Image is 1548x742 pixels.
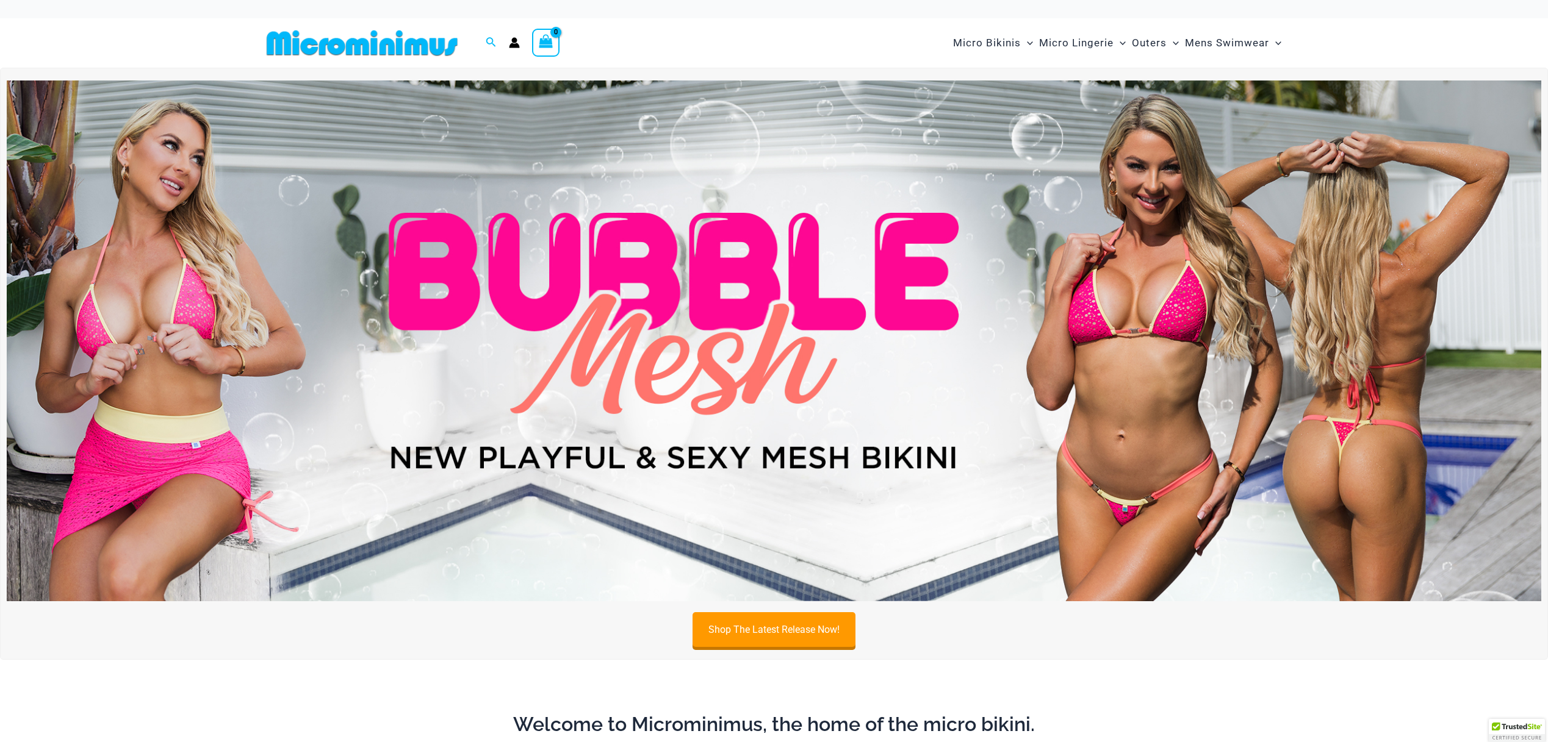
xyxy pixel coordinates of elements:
[1167,27,1179,59] span: Menu Toggle
[1129,24,1182,62] a: OutersMenu ToggleMenu Toggle
[1269,27,1281,59] span: Menu Toggle
[271,712,1278,737] h2: Welcome to Microminimus, the home of the micro bikini.
[1185,27,1269,59] span: Mens Swimwear
[950,24,1036,62] a: Micro BikinisMenu ToggleMenu Toggle
[486,35,497,51] a: Search icon link
[693,612,855,647] a: Shop The Latest Release Now!
[509,37,520,48] a: Account icon link
[1036,24,1129,62] a: Micro LingerieMenu ToggleMenu Toggle
[1132,27,1167,59] span: Outers
[1489,719,1545,742] div: TrustedSite Certified
[948,23,1287,63] nav: Site Navigation
[262,29,463,57] img: MM SHOP LOGO FLAT
[7,80,1541,602] img: Bubble Mesh Highlight Pink
[1021,27,1033,59] span: Menu Toggle
[1114,27,1126,59] span: Menu Toggle
[1182,24,1284,62] a: Mens SwimwearMenu ToggleMenu Toggle
[953,27,1021,59] span: Micro Bikinis
[1039,27,1114,59] span: Micro Lingerie
[532,29,560,57] a: View Shopping Cart, empty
